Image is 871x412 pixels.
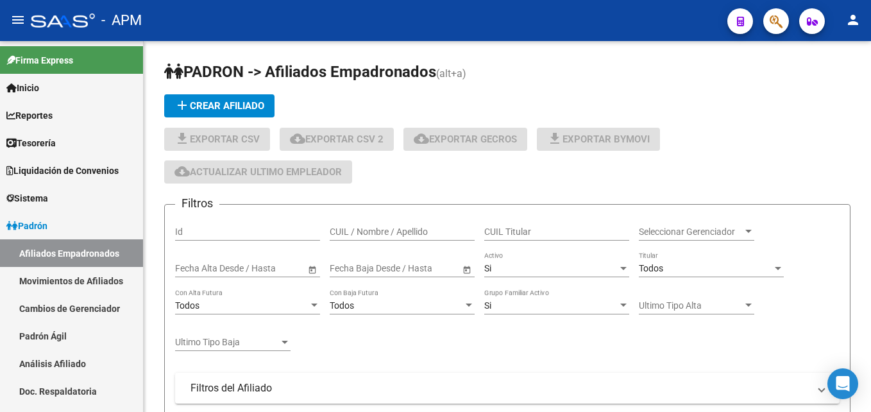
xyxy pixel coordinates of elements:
[484,300,491,311] span: Si
[175,263,222,274] input: Fecha inicio
[174,133,260,145] span: Exportar CSV
[387,263,450,274] input: Fecha fin
[175,194,219,212] h3: Filtros
[164,128,270,151] button: Exportar CSV
[6,53,73,67] span: Firma Express
[330,300,354,311] span: Todos
[190,381,809,395] mat-panel-title: Filtros del Afiliado
[414,131,429,146] mat-icon: cloud_download
[547,133,650,145] span: Exportar Bymovi
[164,94,275,117] button: Crear Afiliado
[6,164,119,178] span: Liquidación de Convenios
[460,262,473,276] button: Open calendar
[414,133,517,145] span: Exportar GECROS
[6,191,48,205] span: Sistema
[101,6,142,35] span: - APM
[6,136,56,150] span: Tesorería
[280,128,394,151] button: Exportar CSV 2
[827,368,858,399] div: Open Intercom Messenger
[164,63,436,81] span: PADRON -> Afiliados Empadronados
[174,131,190,146] mat-icon: file_download
[175,300,199,311] span: Todos
[164,160,352,184] button: Actualizar ultimo Empleador
[6,108,53,123] span: Reportes
[484,263,491,273] span: Si
[10,12,26,28] mat-icon: menu
[175,373,840,404] mat-expansion-panel-header: Filtros del Afiliado
[537,128,660,151] button: Exportar Bymovi
[305,262,319,276] button: Open calendar
[290,131,305,146] mat-icon: cloud_download
[436,67,466,80] span: (alt+a)
[639,227,743,237] span: Seleccionar Gerenciador
[639,300,743,311] span: Ultimo Tipo Alta
[174,164,190,179] mat-icon: cloud_download
[547,131,562,146] mat-icon: file_download
[233,263,296,274] input: Fecha fin
[174,100,264,112] span: Crear Afiliado
[290,133,384,145] span: Exportar CSV 2
[639,263,663,273] span: Todos
[403,128,527,151] button: Exportar GECROS
[174,98,190,113] mat-icon: add
[6,219,47,233] span: Padrón
[6,81,39,95] span: Inicio
[330,263,376,274] input: Fecha inicio
[175,337,279,348] span: Ultimo Tipo Baja
[845,12,861,28] mat-icon: person
[174,166,342,178] span: Actualizar ultimo Empleador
